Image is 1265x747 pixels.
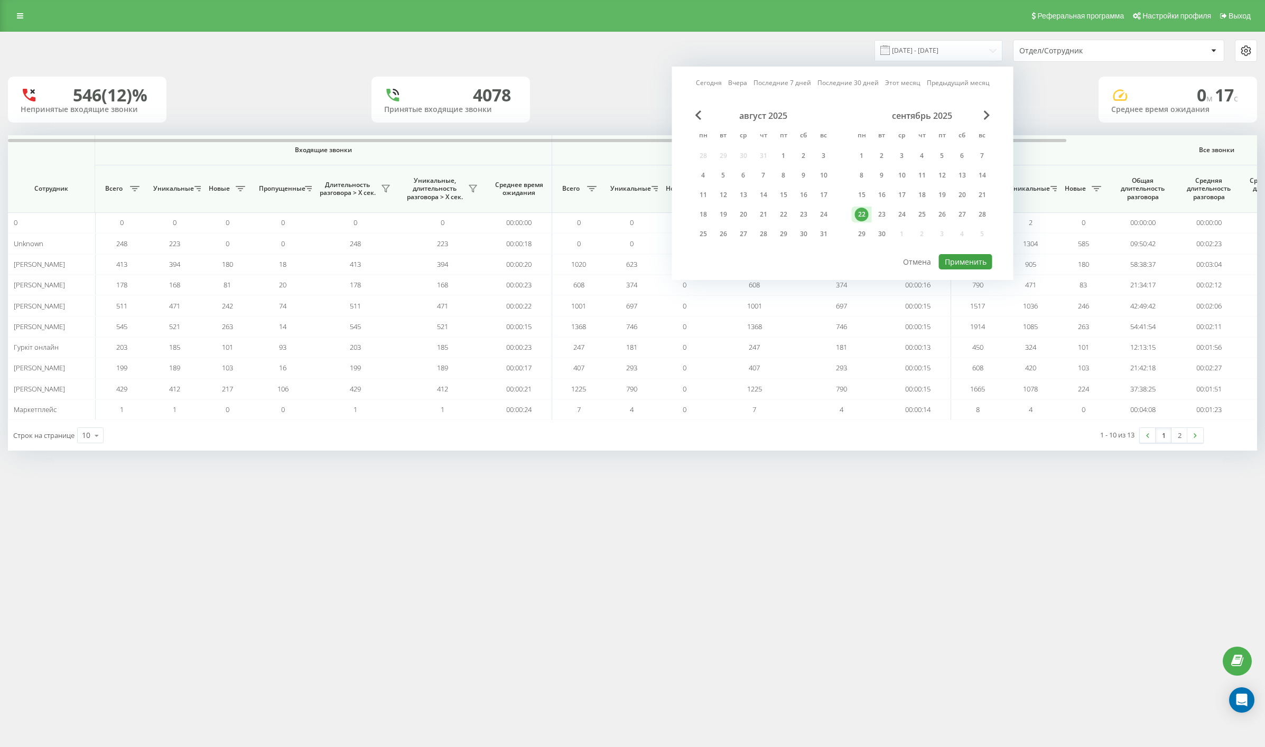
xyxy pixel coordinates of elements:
div: 13 [737,188,750,202]
abbr: четверг [914,128,930,144]
span: 0 [281,218,285,227]
span: [PERSON_NAME] [14,301,65,311]
div: Среднее время ожидания [1111,105,1244,114]
div: 10 [82,430,90,441]
span: 101 [222,342,233,352]
span: 0 [683,280,686,290]
div: 20 [737,208,750,221]
span: 511 [350,301,361,311]
div: Непринятые входящие звонки [21,105,154,114]
div: сб 6 сент. 2025 г. [952,148,972,164]
td: 00:02:11 [1176,316,1242,337]
div: вс 14 сент. 2025 г. [972,167,992,183]
span: 608 [749,280,760,290]
span: 374 [836,280,847,290]
div: пт 22 авг. 2025 г. [774,207,794,222]
div: сб 27 сент. 2025 г. [952,207,972,222]
div: 30 [797,227,811,241]
div: чт 21 авг. 2025 г. [754,207,774,222]
td: 00:02:06 [1176,295,1242,316]
span: 324 [1025,342,1036,352]
div: вс 3 авг. 2025 г. [814,148,834,164]
abbr: понедельник [695,128,711,144]
span: 223 [169,239,180,248]
span: 0 [683,342,686,352]
div: вс 10 авг. 2025 г. [814,167,834,183]
span: Новые [663,184,690,193]
div: 14 [975,169,989,182]
span: 521 [437,322,448,331]
div: вт 26 авг. 2025 г. [713,226,733,242]
div: чт 25 сент. 2025 г. [912,207,932,222]
span: Unknown [14,239,43,248]
div: 19 [717,208,730,221]
div: 1 [855,149,869,163]
div: 11 [915,169,929,182]
div: Принятые входящие звонки [384,105,517,114]
div: 6 [737,169,750,182]
div: ср 17 сент. 2025 г. [892,187,912,203]
div: 15 [855,188,869,202]
div: пн 1 сент. 2025 г. [852,148,872,164]
div: 14 [757,188,770,202]
span: 1036 [1023,301,1038,311]
div: 18 [696,208,710,221]
td: 00:00:00 [1110,212,1176,233]
div: 26 [935,208,949,221]
div: сб 20 сент. 2025 г. [952,187,972,203]
span: 263 [1078,322,1089,331]
span: 178 [116,280,127,290]
span: 0 [226,218,229,227]
div: 25 [696,227,710,241]
span: Next Month [984,110,990,120]
div: 6 [955,149,969,163]
div: пн 15 сент. 2025 г. [852,187,872,203]
span: 746 [626,322,637,331]
span: 1001 [747,301,762,311]
div: вс 31 авг. 2025 г. [814,226,834,242]
span: 0 [1197,83,1215,106]
abbr: понедельник [854,128,870,144]
td: 00:00:15 [486,316,552,337]
div: 21 [975,188,989,202]
span: 1085 [1023,322,1038,331]
div: ср 10 сент. 2025 г. [892,167,912,183]
span: Сотрудник [17,184,86,193]
abbr: воскресенье [816,128,832,144]
a: Последние 7 дней [754,78,811,88]
span: 168 [169,280,180,290]
span: 0 [577,218,581,227]
span: 790 [972,280,983,290]
div: 18 [915,188,929,202]
span: 185 [437,342,448,352]
span: 545 [116,322,127,331]
span: 14 [279,322,286,331]
div: 27 [955,208,969,221]
span: 180 [1078,259,1089,269]
span: м [1206,92,1215,104]
div: 2 [875,149,889,163]
div: 24 [895,208,909,221]
span: 74 [279,301,286,311]
span: 83 [1080,280,1087,290]
td: 00:03:04 [1176,254,1242,275]
td: 00:00:13 [885,337,951,358]
span: 185 [169,342,180,352]
span: 18 [279,259,286,269]
abbr: вторник [874,128,890,144]
td: 00:00:00 [486,212,552,233]
span: Новые [206,184,232,193]
td: 00:00:20 [486,254,552,275]
div: 8 [777,169,790,182]
div: сб 13 сент. 2025 г. [952,167,972,183]
abbr: среда [736,128,751,144]
div: 4078 [473,85,511,105]
span: Уникальные [153,184,191,193]
div: пт 15 авг. 2025 г. [774,187,794,203]
span: Исходящие звонки [577,146,926,154]
div: пн 8 сент. 2025 г. [852,167,872,183]
span: 203 [116,342,127,352]
span: 0 [14,218,17,227]
div: ср 13 авг. 2025 г. [733,187,754,203]
div: 3 [895,149,909,163]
